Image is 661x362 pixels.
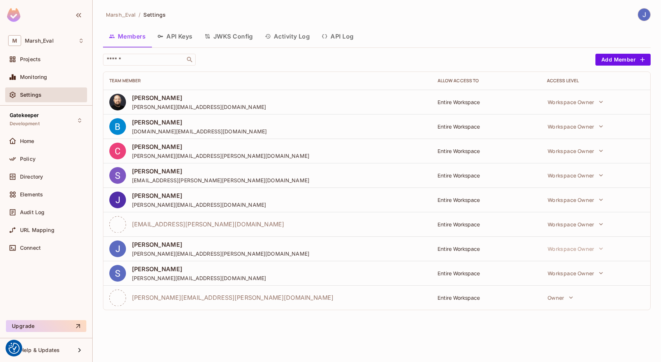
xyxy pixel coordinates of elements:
[103,27,152,46] button: Members
[438,221,535,228] div: Entire Workspace
[20,156,36,162] span: Policy
[438,147,535,155] div: Entire Workspace
[132,103,266,110] span: [PERSON_NAME][EMAIL_ADDRESS][DOMAIN_NAME]
[132,293,333,302] span: [PERSON_NAME][EMAIL_ADDRESS][PERSON_NAME][DOMAIN_NAME]
[109,118,126,135] img: ACg8ocJlJ5qWHaceqOPVU8QenvaQLOFtpSiyzdYpjMPPxp0v-k4n6g=s96-c
[109,143,126,159] img: ACg8ocIOUcLF5SwW-oqUiRJE3BapSkZlecsWE62dRxXuCceKfvpQBQ=s96-c
[109,78,426,84] div: Team Member
[109,240,126,257] img: ACg8ocIk1zgoz71VRlx1WotvCkdrUkpv2lDzcGaNew2LsDDJvSrAEA=s96-c
[20,209,44,215] span: Audit Log
[9,343,20,354] img: Revisit consent button
[8,35,21,46] span: M
[132,128,267,135] span: [DOMAIN_NAME][EMAIL_ADDRESS][DOMAIN_NAME]
[438,196,535,203] div: Entire Workspace
[20,347,60,353] span: Help & Updates
[132,152,309,159] span: [PERSON_NAME][EMAIL_ADDRESS][PERSON_NAME][DOMAIN_NAME]
[438,294,535,301] div: Entire Workspace
[10,121,40,127] span: Development
[132,275,266,282] span: [PERSON_NAME][EMAIL_ADDRESS][DOMAIN_NAME]
[132,201,266,208] span: [PERSON_NAME][EMAIL_ADDRESS][DOMAIN_NAME]
[25,38,54,44] span: Workspace: Marsh_Eval
[10,112,39,118] span: Gatekeeper
[132,118,267,126] span: [PERSON_NAME]
[20,138,34,144] span: Home
[20,74,47,80] span: Monitoring
[139,11,140,18] li: /
[438,99,535,106] div: Entire Workspace
[132,177,309,184] span: [EMAIL_ADDRESS][PERSON_NAME][PERSON_NAME][DOMAIN_NAME]
[20,192,43,197] span: Elements
[595,54,651,66] button: Add Member
[438,78,535,84] div: Allow Access to
[544,119,607,134] button: Workspace Owner
[132,220,284,228] span: [EMAIL_ADDRESS][PERSON_NAME][DOMAIN_NAME]
[544,143,607,158] button: Workspace Owner
[143,11,166,18] span: Settings
[544,94,607,109] button: Workspace Owner
[109,167,126,184] img: ACg8ocIJC0rxzIDIwv-wltFQSoP6tLBXpYlYqaVRgousVkvSch1rAw=s96-c
[438,270,535,277] div: Entire Workspace
[544,192,607,207] button: Workspace Owner
[544,168,607,183] button: Workspace Owner
[20,245,41,251] span: Connect
[109,192,126,208] img: ACg8ocJ6yh6IEZAbZLHEGD-nOT6dZ6t9Yfqd2oDQ9mtitCSqWkXUMQ=s96-c
[638,9,650,21] img: Jose Basanta
[438,245,535,252] div: Entire Workspace
[132,143,309,151] span: [PERSON_NAME]
[109,265,126,282] img: ACg8ocJ_a8RcMVvV8DQfOVngPS8Rwqb8nKhR5qRN4xDL7OnX8TcRtw=s96-c
[259,27,316,46] button: Activity Log
[544,217,607,232] button: Workspace Owner
[132,192,266,200] span: [PERSON_NAME]
[438,172,535,179] div: Entire Workspace
[132,240,309,249] span: [PERSON_NAME]
[20,174,43,180] span: Directory
[544,266,607,280] button: Workspace Owner
[547,78,644,84] div: Access Level
[7,8,20,22] img: SReyMgAAAABJRU5ErkJggg==
[20,92,41,98] span: Settings
[109,94,126,110] img: ACg8ocJyBS-37UJCD4FO13iHM6cloQH2jo_KSy9jyMsnd-Vc=s96-c
[132,265,266,273] span: [PERSON_NAME]
[132,94,266,102] span: [PERSON_NAME]
[20,227,54,233] span: URL Mapping
[544,290,577,305] button: Owner
[132,250,309,257] span: [PERSON_NAME][EMAIL_ADDRESS][PERSON_NAME][DOMAIN_NAME]
[20,56,41,62] span: Projects
[9,343,20,354] button: Consent Preferences
[438,123,535,130] div: Entire Workspace
[106,11,136,18] span: Marsh_Eval
[544,241,607,256] button: Workspace Owner
[152,27,199,46] button: API Keys
[199,27,259,46] button: JWKS Config
[132,167,309,175] span: [PERSON_NAME]
[316,27,359,46] button: API Log
[6,320,86,332] button: Upgrade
